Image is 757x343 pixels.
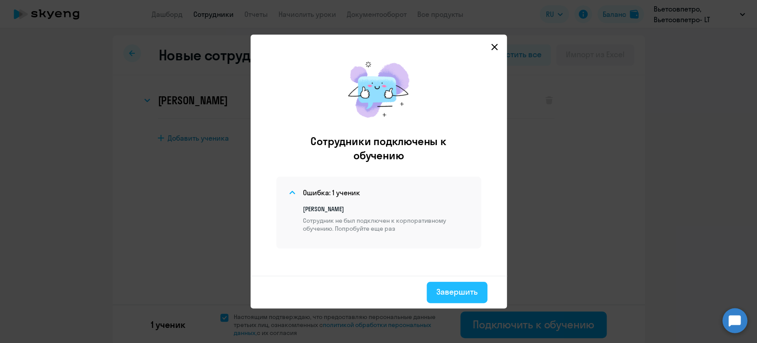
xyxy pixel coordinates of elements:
[427,282,487,303] button: Завершить
[436,286,478,298] div: Завершить
[293,134,464,162] h2: Сотрудники подключены к обучению
[303,217,471,233] p: Сотрудник не был подключен к корпоративному обучению. Попробуйте еще раз
[339,52,419,127] img: results
[303,188,360,197] h4: Ошибка: 1 ученик
[303,205,471,213] p: [PERSON_NAME]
